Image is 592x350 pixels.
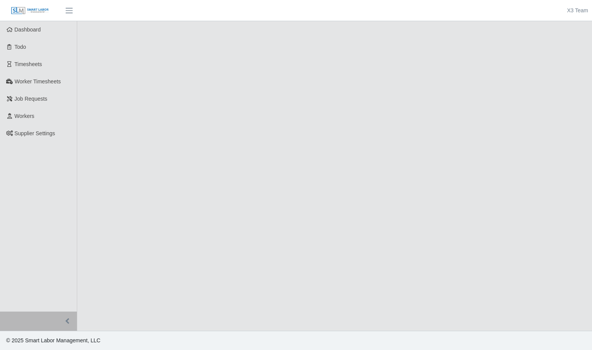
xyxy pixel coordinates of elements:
span: Workers [15,113,35,119]
span: Dashboard [15,27,41,33]
span: Todo [15,44,26,50]
span: Timesheets [15,61,42,67]
a: X3 Team [567,7,588,15]
span: Supplier Settings [15,130,55,136]
span: Worker Timesheets [15,78,61,85]
span: © 2025 Smart Labor Management, LLC [6,337,100,343]
img: SLM Logo [11,7,49,15]
span: Job Requests [15,96,48,102]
